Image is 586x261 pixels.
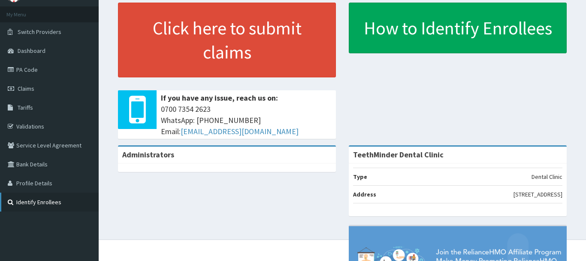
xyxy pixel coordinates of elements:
[161,104,332,137] span: 0700 7354 2623 WhatsApp: [PHONE_NUMBER] Email:
[18,47,45,55] span: Dashboard
[18,104,33,111] span: Tariffs
[122,150,174,160] b: Administrators
[349,3,567,53] a: How to Identify Enrollees
[353,190,376,198] b: Address
[353,173,367,181] b: Type
[18,28,61,36] span: Switch Providers
[181,126,299,136] a: [EMAIL_ADDRESS][DOMAIN_NAME]
[532,172,562,181] p: Dental Clinic
[514,190,562,199] p: [STREET_ADDRESS]
[353,150,444,160] strong: TeethMinder Dental Clinic
[161,93,278,103] b: If you have any issue, reach us on:
[118,3,336,77] a: Click here to submit claims
[18,85,34,92] span: Claims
